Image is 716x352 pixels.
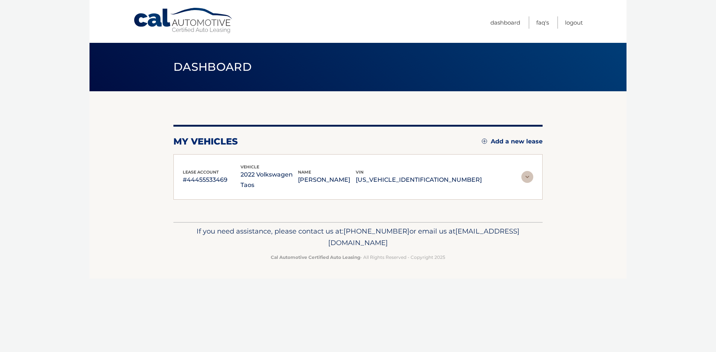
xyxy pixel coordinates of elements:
a: Cal Automotive [133,7,234,34]
span: Dashboard [173,60,252,74]
p: [US_VEHICLE_IDENTIFICATION_NUMBER] [356,175,482,185]
p: #44455533469 [183,175,241,185]
span: vin [356,169,364,175]
a: Dashboard [490,16,520,29]
p: If you need assistance, please contact us at: or email us at [178,225,538,249]
span: lease account [183,169,219,175]
a: Logout [565,16,583,29]
h2: my vehicles [173,136,238,147]
a: Add a new lease [482,138,543,145]
img: accordion-rest.svg [521,171,533,183]
a: FAQ's [536,16,549,29]
span: vehicle [241,164,259,169]
p: - All Rights Reserved - Copyright 2025 [178,253,538,261]
img: add.svg [482,139,487,144]
span: [PHONE_NUMBER] [343,227,409,235]
strong: Cal Automotive Certified Auto Leasing [271,254,360,260]
p: [PERSON_NAME] [298,175,356,185]
span: name [298,169,311,175]
p: 2022 Volkswagen Taos [241,169,298,190]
